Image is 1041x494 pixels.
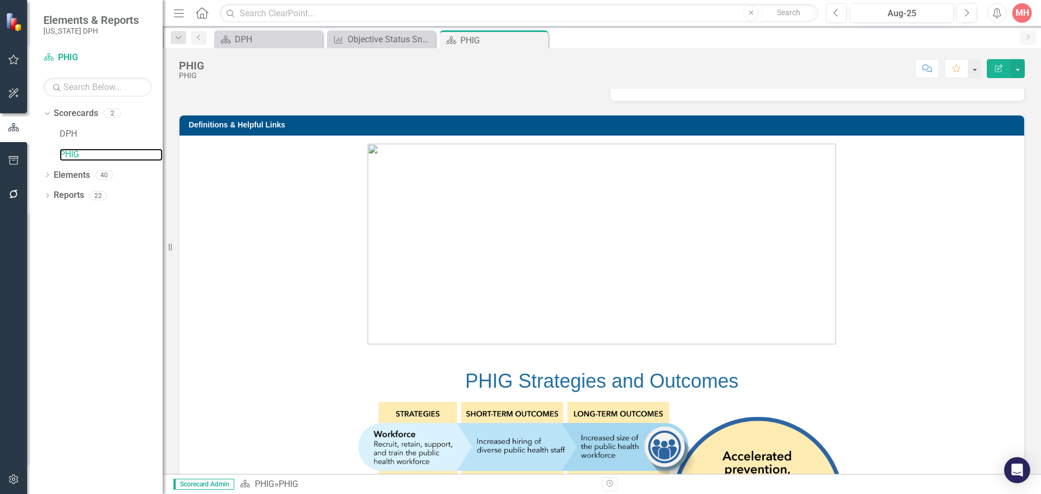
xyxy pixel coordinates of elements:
a: DPH [217,33,320,46]
a: Elements [54,169,90,182]
div: 22 [89,191,107,200]
button: Search [761,5,815,21]
div: PHIG [460,34,545,47]
div: DPH [235,33,320,46]
img: mceclip0%20v4.png [368,144,836,344]
div: 40 [95,170,113,179]
a: Objective Status Snapshot [330,33,433,46]
span: Search [777,8,800,17]
span: Scorecard Admin [173,479,234,490]
a: PHIG [255,479,274,489]
div: PHIG [179,60,204,72]
div: Aug-25 [853,7,950,20]
div: » [240,478,594,491]
small: [US_STATE] DPH [43,27,139,35]
a: Reports [54,189,84,202]
div: PHIG [179,72,204,80]
input: Search Below... [43,78,152,97]
div: Objective Status Snapshot [348,33,433,46]
img: ClearPoint Strategy [4,11,25,32]
span: Elements & Reports [43,14,139,27]
input: Search ClearPoint... [220,4,818,23]
h3: Definitions & Helpful Links [189,121,1019,129]
div: Open Intercom Messenger [1004,457,1030,483]
a: PHIG [43,52,152,64]
button: MH [1012,3,1032,23]
a: PHIG [60,149,163,161]
div: 2 [104,109,121,118]
a: DPH [60,128,163,140]
button: Aug-25 [850,3,954,23]
a: Scorecards [54,107,98,120]
div: PHIG [279,479,298,489]
span: PHIG Strategies and Outcomes [465,370,738,392]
